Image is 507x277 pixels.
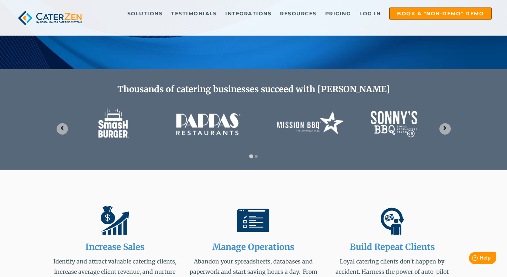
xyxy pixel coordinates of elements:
div: Select a slide to show [246,153,262,159]
button: Next slide [439,123,451,135]
a: Solutions [124,8,167,19]
button: Go to slide 1 [249,154,253,158]
a: Pricing [322,8,355,19]
a: Log in [356,8,384,19]
a: Testimonials [168,8,220,19]
button: Go to last slide [57,123,68,135]
h2: Manage Operations [189,242,318,252]
img: Increase catering sales [99,204,131,236]
img: Build repeat catering clients [376,204,408,236]
button: Go to slide 2 [255,155,258,158]
img: caterzen [15,7,85,28]
div: 1 of 2 [51,99,456,148]
img: Manage catering opertions [237,204,269,236]
img: caterzen-client-logos-1 [83,99,424,148]
iframe: Help widget launcher [444,249,499,269]
div: Navigation Menu [97,7,492,20]
h2: Increase Sales [51,242,179,252]
h2: Build Repeat Clients [328,242,456,252]
section: Image carousel with 2 slides. [51,99,456,159]
a: Integrations [222,8,275,19]
a: Book a "Non-Demo" Demo [389,7,492,20]
h2: Thousands of catering businesses succeed with [PERSON_NAME] [51,84,456,95]
a: Resources [276,8,320,19]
